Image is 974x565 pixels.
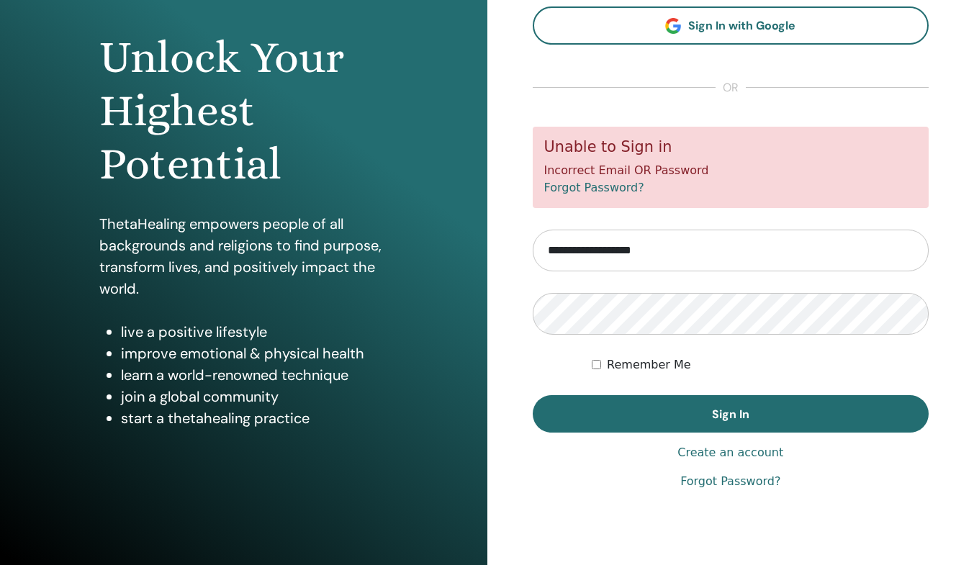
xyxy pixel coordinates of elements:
[716,79,746,96] span: or
[121,343,388,364] li: improve emotional & physical health
[544,181,644,194] a: Forgot Password?
[592,356,929,374] div: Keep me authenticated indefinitely or until I manually logout
[607,356,691,374] label: Remember Me
[99,31,388,191] h1: Unlock Your Highest Potential
[688,18,795,33] span: Sign In with Google
[533,395,929,433] button: Sign In
[121,321,388,343] li: live a positive lifestyle
[121,407,388,429] li: start a thetahealing practice
[99,213,388,299] p: ThetaHealing empowers people of all backgrounds and religions to find purpose, transform lives, a...
[680,473,780,490] a: Forgot Password?
[121,364,388,386] li: learn a world-renowned technique
[533,127,929,208] div: Incorrect Email OR Password
[121,386,388,407] li: join a global community
[533,6,929,45] a: Sign In with Google
[677,444,783,461] a: Create an account
[544,138,918,156] h5: Unable to Sign in
[712,407,749,422] span: Sign In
